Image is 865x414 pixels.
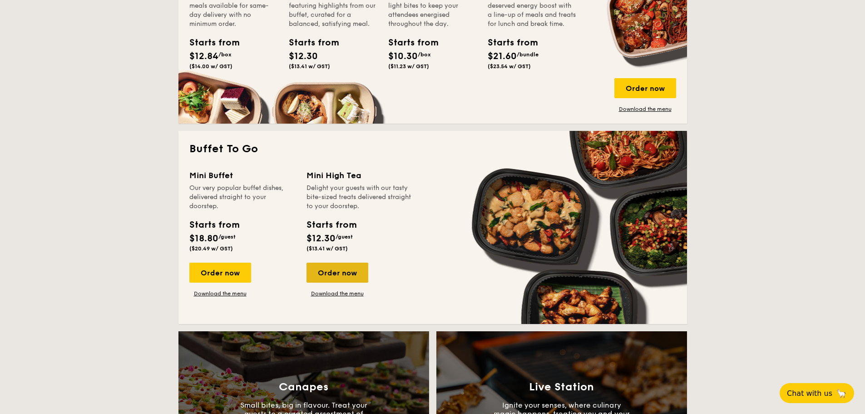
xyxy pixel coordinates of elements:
span: ($20.49 w/ GST) [189,245,233,252]
div: Order now [189,263,251,283]
div: Starts from [488,36,529,50]
span: $18.80 [189,233,218,244]
span: /guest [336,234,353,240]
span: $10.30 [388,51,418,62]
span: ($14.00 w/ GST) [189,63,232,70]
h2: Buffet To Go [189,142,676,156]
span: /bundle [517,51,539,58]
div: Starts from [189,218,239,232]
div: Starts from [388,36,429,50]
div: Order now [306,263,368,283]
span: ($23.54 w/ GST) [488,63,531,70]
h3: Canapes [279,381,328,394]
a: Download the menu [306,290,368,297]
span: $12.84 [189,51,218,62]
span: Chat with us [787,389,832,398]
span: $12.30 [289,51,318,62]
span: $21.60 [488,51,517,62]
span: /box [218,51,232,58]
span: ($11.23 w/ GST) [388,63,429,70]
div: Our very popular buffet dishes, delivered straight to your doorstep. [189,184,296,211]
div: Starts from [189,36,230,50]
a: Download the menu [614,105,676,113]
button: Chat with us🦙 [780,383,854,403]
span: 🦙 [836,388,847,399]
div: Mini Buffet [189,169,296,182]
div: Starts from [289,36,330,50]
span: $12.30 [306,233,336,244]
span: ($13.41 w/ GST) [289,63,330,70]
div: Mini High Tea [306,169,413,182]
a: Download the menu [189,290,251,297]
h3: Live Station [529,381,594,394]
div: Delight your guests with our tasty bite-sized treats delivered straight to your doorstep. [306,184,413,211]
div: Starts from [306,218,356,232]
span: ($13.41 w/ GST) [306,245,348,252]
span: /guest [218,234,236,240]
span: /box [418,51,431,58]
div: Order now [614,78,676,98]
